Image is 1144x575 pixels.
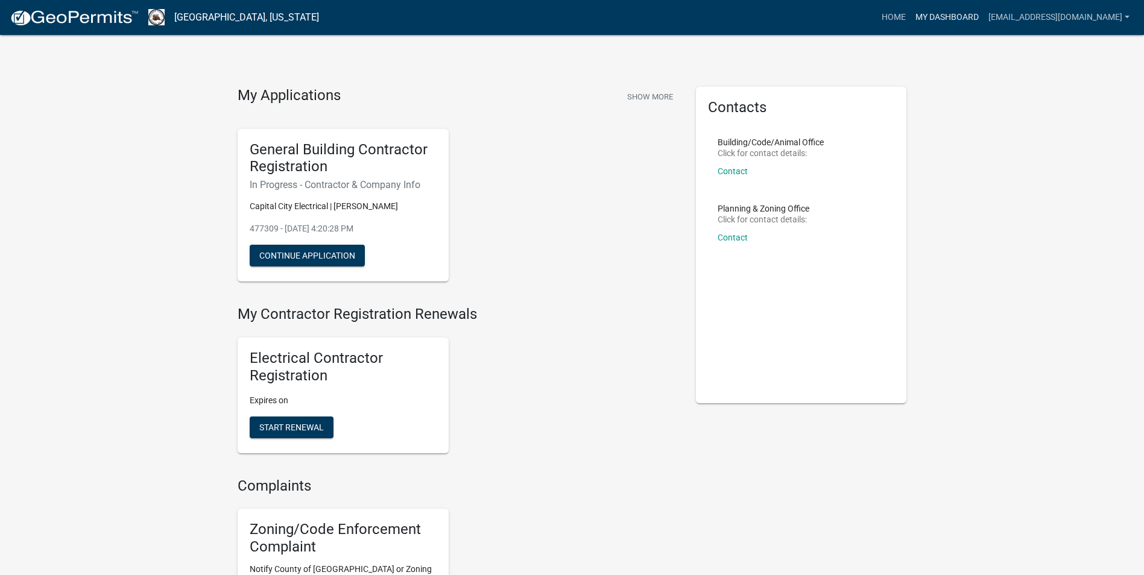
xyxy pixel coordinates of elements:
[238,306,678,323] h4: My Contractor Registration Renewals
[984,6,1134,29] a: [EMAIL_ADDRESS][DOMAIN_NAME]
[250,179,437,190] h6: In Progress - Contractor & Company Info
[250,222,437,235] p: 477309 - [DATE] 4:20:28 PM
[250,245,365,266] button: Continue Application
[250,394,437,407] p: Expires on
[238,306,678,462] wm-registration-list-section: My Contractor Registration Renewals
[250,200,437,213] p: Capital City Electrical | [PERSON_NAME]
[718,204,809,213] p: Planning & Zoning Office
[718,166,748,176] a: Contact
[259,422,324,432] span: Start Renewal
[238,87,341,105] h4: My Applications
[911,6,984,29] a: My Dashboard
[622,87,678,107] button: Show More
[708,99,895,116] h5: Contacts
[718,138,824,146] p: Building/Code/Animal Office
[718,233,748,242] a: Contact
[250,416,333,438] button: Start Renewal
[250,141,437,176] h5: General Building Contractor Registration
[718,149,824,157] p: Click for contact details:
[174,7,319,28] a: [GEOGRAPHIC_DATA], [US_STATE]
[238,477,678,495] h4: Complaints
[877,6,911,29] a: Home
[250,521,437,556] h5: Zoning/Code Enforcement Complaint
[148,9,165,25] img: Madison County, Georgia
[250,350,437,385] h5: Electrical Contractor Registration
[718,215,809,224] p: Click for contact details:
